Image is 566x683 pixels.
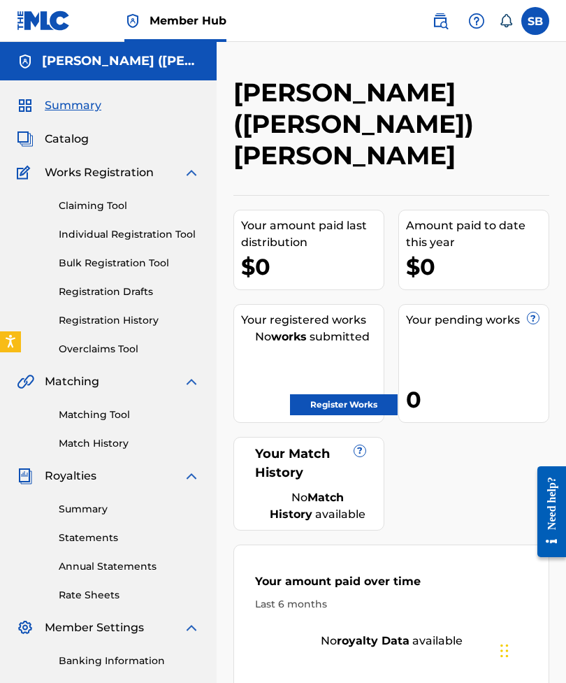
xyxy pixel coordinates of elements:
strong: royalty data [337,634,409,647]
img: expand [183,164,200,181]
a: Matching Tool [59,408,200,422]
img: search [432,13,449,29]
a: Claiming Tool [59,199,200,213]
iframe: Resource Center [527,454,566,569]
a: Statements [59,531,200,545]
a: Public Search [426,7,454,35]
img: Top Rightsholder [124,13,141,29]
span: ? [354,445,365,456]
a: Match History [59,436,200,451]
span: Summary [45,97,101,114]
div: $0 [406,251,549,282]
span: Member Hub [150,13,226,29]
a: Rate Sheets [59,588,200,603]
a: Overclaims Tool [59,342,200,357]
a: SummarySummary [17,97,101,114]
h5: Sandra (sandy) Bloemer [42,53,200,69]
div: Last 6 months [255,597,528,612]
div: Drag [500,630,509,672]
div: User Menu [521,7,549,35]
div: Notifications [499,14,513,28]
img: expand [183,468,200,484]
span: Member Settings [45,619,144,636]
img: help [468,13,485,29]
a: Bulk Registration Tool [59,256,200,271]
a: Individual Registration Tool [59,227,200,242]
img: Catalog [17,131,34,148]
a: Register Works [290,394,398,415]
img: Royalties [17,468,34,484]
div: No available [234,633,549,649]
img: Summary [17,97,34,114]
span: Matching [45,373,99,390]
a: Registration Drafts [59,285,200,299]
div: Amount paid to date this year [406,217,549,251]
a: Banking Information [59,654,200,668]
div: Your amount paid over time [255,573,528,597]
img: Member Settings [17,619,34,636]
div: No submitted [241,329,384,345]
div: Your registered works [241,312,384,329]
img: Accounts [17,53,34,70]
img: MLC Logo [17,10,71,31]
img: expand [183,373,200,390]
h2: [PERSON_NAME] ([PERSON_NAME]) [PERSON_NAME] [233,77,481,171]
span: Catalog [45,131,89,148]
div: Help [463,7,491,35]
a: Registration History [59,313,200,328]
iframe: Chat Widget [496,616,566,683]
img: Works Registration [17,164,35,181]
div: $0 [241,251,384,282]
strong: works [271,330,307,343]
span: Royalties [45,468,96,484]
img: Matching [17,373,34,390]
img: expand [183,619,200,636]
div: Your Match History [252,445,366,482]
div: Your amount paid last distribution [241,217,384,251]
span: ? [528,312,539,324]
a: Annual Statements [59,559,200,574]
div: No available [269,489,366,523]
div: 0 [406,384,549,415]
div: Your pending works [406,312,549,329]
span: Works Registration [45,164,154,181]
a: CatalogCatalog [17,131,89,148]
a: Summary [59,502,200,517]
